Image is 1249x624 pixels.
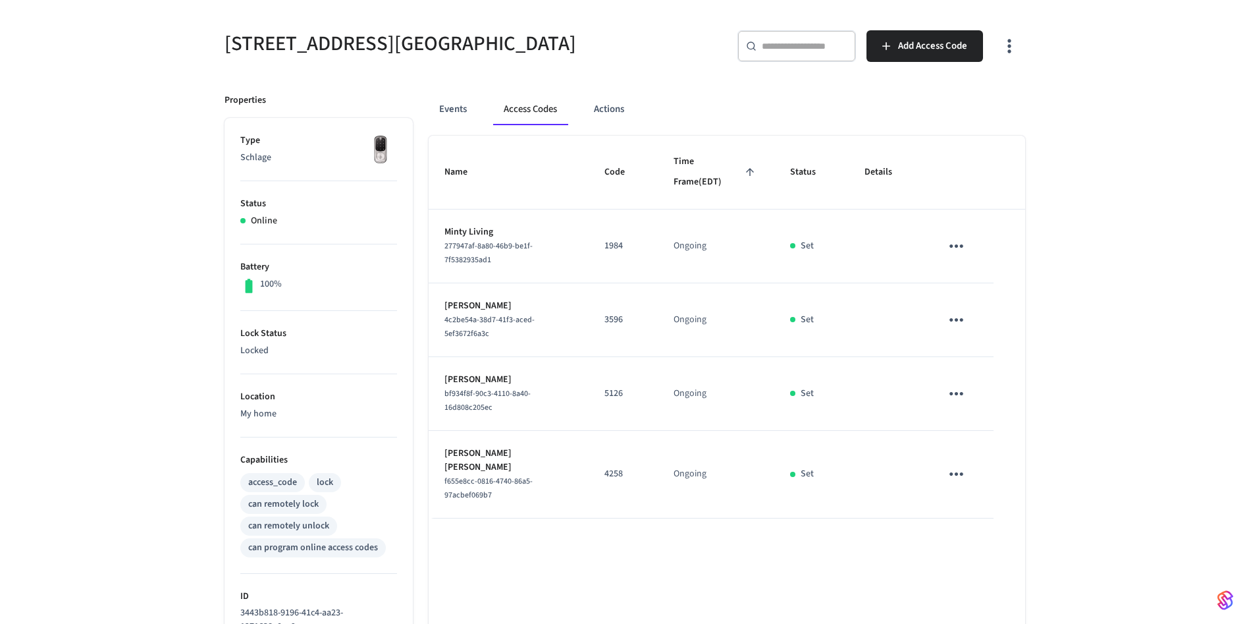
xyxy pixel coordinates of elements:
[898,38,967,55] span: Add Access Code
[317,476,333,490] div: lock
[658,357,774,431] td: Ongoing
[225,94,266,107] p: Properties
[444,476,533,501] span: f655e8cc-0816-4740-86a5-97acbef069b7
[240,390,397,404] p: Location
[251,214,277,228] p: Online
[429,94,1025,125] div: ant example
[248,497,319,511] div: can remotely lock
[240,344,397,358] p: Locked
[444,314,535,339] span: 4c2be54a-38d7-41f3-aced-5ef3672f6a3c
[240,151,397,165] p: Schlage
[248,541,378,555] div: can program online access codes
[444,388,531,413] span: bf934f8f-90c3-4110-8a40-16d808c205ec
[674,152,758,193] span: Time Frame(EDT)
[658,283,774,357] td: Ongoing
[801,313,814,327] p: Set
[604,162,642,183] span: Code
[604,387,642,401] p: 5126
[248,476,297,490] div: access_code
[225,30,617,57] h5: [STREET_ADDRESS][GEOGRAPHIC_DATA]
[604,239,642,253] p: 1984
[1217,590,1233,611] img: SeamLogoGradient.69752ec5.svg
[260,277,282,291] p: 100%
[801,387,814,401] p: Set
[240,590,397,604] p: ID
[604,467,642,481] p: 4258
[866,30,983,62] button: Add Access Code
[444,241,533,266] span: 277947af-8a80-46b9-be1f-7f5382935ad1
[429,136,1025,519] table: sticky table
[240,453,397,467] p: Capabilities
[444,299,573,313] p: [PERSON_NAME]
[801,467,814,481] p: Set
[658,210,774,283] td: Ongoing
[801,239,814,253] p: Set
[493,94,568,125] button: Access Codes
[240,134,397,148] p: Type
[604,313,642,327] p: 3596
[444,225,573,239] p: Minty Living
[248,519,329,533] div: can remotely unlock
[240,407,397,421] p: My home
[583,94,635,125] button: Actions
[240,327,397,341] p: Lock Status
[429,94,477,125] button: Events
[658,431,774,519] td: Ongoing
[240,197,397,211] p: Status
[444,162,485,183] span: Name
[790,162,833,183] span: Status
[240,260,397,274] p: Battery
[444,373,573,387] p: [PERSON_NAME]
[364,134,397,167] img: Yale Assure Touchscreen Wifi Smart Lock, Satin Nickel, Front
[864,162,909,183] span: Details
[444,447,573,474] p: [PERSON_NAME] [PERSON_NAME]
